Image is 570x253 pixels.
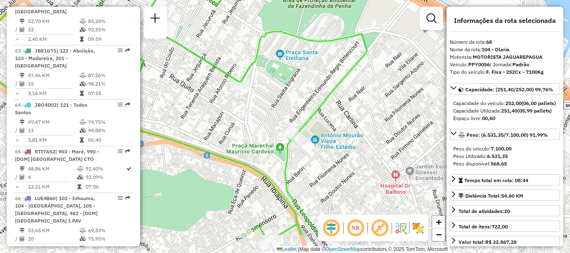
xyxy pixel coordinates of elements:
i: % de utilização do peso [80,120,86,125]
span: Peso do veículo: [453,145,512,152]
i: Tempo total em rota [80,91,84,96]
strong: 104 - Olaria [482,46,509,53]
div: Distância Total: [459,192,523,200]
span: 65 - [15,148,99,162]
td: 49,47 KM [28,118,79,126]
span: Total de atividades: [459,208,510,214]
i: Rota otimizada [126,166,131,171]
a: Zoom out [432,228,445,241]
img: Fluxo de ruas [394,221,407,235]
span: Exibir rótulo [370,218,390,238]
td: 92,35% [88,25,130,34]
i: Total de Atividades [20,128,25,133]
i: % de utilização do peso [77,166,83,171]
td: 3,16 KM [28,89,79,98]
a: Total de atividades:20 [450,205,560,216]
td: 09:09 [88,35,130,43]
td: = [15,89,19,98]
i: Tempo total em rota [77,184,81,189]
a: Total de itens:722,00 [450,220,560,232]
span: − [436,229,441,240]
strong: 251,40 [501,108,517,114]
strong: 6.531,35 [487,153,508,159]
span: 54,60 KM [501,193,523,199]
td: = [15,35,19,43]
strong: PPY0056 [468,61,490,68]
a: OpenStreetMap [325,246,361,252]
td: 52,70 KM [28,17,79,25]
i: Tempo total em rota [80,37,84,42]
div: Tipo do veículo: [450,68,560,76]
a: Exibir filtros [423,10,440,27]
i: % de utilização da cubagem [80,128,86,133]
span: JBE1G71 [35,48,56,54]
a: Tempo total em rota: 08:44 [450,174,560,185]
strong: 7.100,00 [491,145,512,152]
em: Rota exportada [125,195,130,200]
span: + [436,217,441,227]
div: Motorista: [450,53,560,61]
div: Peso disponível: [453,160,557,168]
div: Map data © contributors,© 2025 TomTom, Microsoft [275,246,450,253]
i: Distância Total [20,166,25,171]
a: Zoom in [432,216,445,228]
td: / [15,25,19,34]
em: Rota exportada [125,149,130,154]
td: 06:40 [88,136,130,144]
div: Total de itens: [459,223,508,230]
td: 75,95% [88,235,130,243]
td: 89,24% [88,17,130,25]
strong: 68 [486,39,492,45]
td: 09:04 [88,244,130,253]
td: 92,40% [85,165,126,173]
strong: (06,00 pallets) [522,100,556,106]
div: Peso Utilizado: [453,153,557,160]
em: Opções [118,149,123,154]
div: Espaço livre: [453,115,557,122]
div: Valor total: [459,238,517,246]
td: 94,88% [88,126,130,135]
em: Rota exportada [125,102,130,107]
i: Total de Atividades [20,81,25,86]
span: | Jornada: [490,61,530,68]
td: 15 [28,80,79,88]
div: Nome da rota: [450,46,560,53]
span: Ocultar deslocamento [321,218,341,238]
span: | 121 - Todos Santos [15,102,87,115]
em: Opções [118,48,123,53]
strong: F. Fixa - 252Cx - 7100Kg [486,69,544,75]
span: Peso: (6.531,35/7.100,00) 91,99% [467,132,548,138]
td: 4 [28,173,77,181]
strong: Padrão [512,61,530,68]
span: | 122 - Abolição, 123 - Madureira, 201 - [GEOGRAPHIC_DATA] [15,48,95,69]
div: Capacidade Utilizada: [453,107,557,115]
span: 64 - [15,102,87,115]
div: Capacidade: (251,40/252,00) 99,76% [450,96,560,125]
span: LUE4B60 [35,195,55,201]
td: 07:55 [88,89,130,98]
a: Capacidade: (251,40/252,00) 99,76% [450,83,560,95]
strong: 568,65 [491,160,507,167]
td: 13 [28,126,79,135]
td: 92,09% [85,173,126,181]
i: % de utilização do peso [80,228,86,233]
strong: 252,00 [505,100,522,106]
td: 98,21% [88,80,130,88]
a: Valor total:R$ 32.867,28 [450,236,560,247]
i: Tempo total em rota [80,246,84,251]
i: Tempo total em rota [80,138,84,143]
div: Peso: (6.531,35/7.100,00) 91,99% [450,142,560,171]
td: 87,26% [88,71,130,80]
i: % de utilização da cubagem [77,175,83,180]
td: 3,81 KM [28,136,79,144]
div: Capacidade do veículo: [453,100,557,107]
td: 22 [28,25,79,34]
span: Capacidade: (251,40/252,00) 99,76% [465,86,553,93]
div: Número da rota: [450,38,560,46]
i: % de utilização da cubagem [80,27,86,32]
td: 48,86 KM [28,165,77,173]
a: Peso: (6.531,35/7.100,00) 91,99% [450,129,560,140]
i: % de utilização do peso [80,73,86,78]
strong: (05,99 pallets) [517,108,552,114]
span: | 102 - Inhauma, 104 - [GEOGRAPHIC_DATA], 105 - [GEOGRAPHIC_DATA], 482 - [DOM] [GEOGRAPHIC_DATA] ... [15,195,98,224]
